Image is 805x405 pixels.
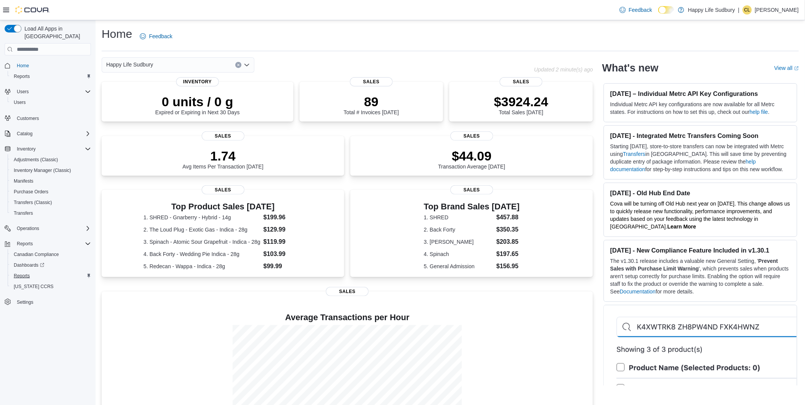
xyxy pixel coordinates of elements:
[610,246,791,254] h3: [DATE] - New Compliance Feature Included in v1.30.1
[8,197,94,208] button: Transfers (Classic)
[14,99,26,105] span: Users
[14,262,44,268] span: Dashboards
[235,62,241,68] button: Clear input
[438,148,505,170] div: Transaction Average [DATE]
[14,167,71,173] span: Inventory Manager (Classic)
[610,189,791,197] h3: [DATE] - Old Hub End Date
[2,296,94,308] button: Settings
[620,288,656,295] a: Documentation
[11,72,91,81] span: Reports
[2,238,94,249] button: Reports
[344,94,399,109] p: 89
[8,97,94,108] button: Users
[494,94,548,109] p: $3924.24
[610,100,791,116] p: Individual Metrc API key configurations are now available for all Metrc states. For instructions ...
[17,225,39,232] span: Operations
[14,239,36,248] button: Reports
[497,237,520,246] dd: $203.85
[264,225,303,234] dd: $129.99
[11,261,47,270] a: Dashboards
[144,250,261,258] dt: 4. Back Forty - Wedding Pie Indica - 28g
[497,225,520,234] dd: $350.35
[14,210,33,216] span: Transfers
[743,5,752,15] div: Carrington LeBlanc-Nelson
[11,98,91,107] span: Users
[144,262,261,270] dt: 5. Redecan - Wappa - Indica - 28g
[688,5,735,15] p: Happy Life Sudbury
[21,25,91,40] span: Load All Apps in [GEOGRAPHIC_DATA]
[350,77,393,86] span: Sales
[155,94,240,115] div: Expired or Expiring in Next 30 Days
[2,86,94,97] button: Users
[623,151,646,157] a: Transfers
[15,6,50,14] img: Cova
[264,213,303,222] dd: $199.96
[14,283,53,290] span: [US_STATE] CCRS
[8,176,94,186] button: Manifests
[11,198,55,207] a: Transfers (Classic)
[750,109,768,115] a: help file
[755,5,799,15] p: [PERSON_NAME]
[144,214,261,221] dt: 1. SHRED - Gnarberry - Hybrid - 14g
[424,202,520,211] h3: Top Brand Sales [DATE]
[11,282,57,291] a: [US_STATE] CCRS
[2,128,94,139] button: Catalog
[17,131,32,137] span: Catalog
[8,249,94,260] button: Canadian Compliance
[344,94,399,115] div: Total # Invoices [DATE]
[17,115,39,122] span: Customers
[11,187,91,196] span: Purchase Orders
[14,298,36,307] a: Settings
[8,154,94,165] button: Adjustments (Classic)
[610,257,791,295] p: The v1.30.1 release includes a valuable new General Setting, ' ', which prevents sales when produ...
[14,189,49,195] span: Purchase Orders
[8,71,94,82] button: Reports
[14,224,42,233] button: Operations
[11,155,91,164] span: Adjustments (Classic)
[11,98,29,107] a: Users
[14,114,42,123] a: Customers
[14,129,36,138] button: Catalog
[11,187,52,196] a: Purchase Orders
[14,87,91,96] span: Users
[629,6,652,14] span: Feedback
[497,213,520,222] dd: $457.88
[14,239,91,248] span: Reports
[11,250,91,259] span: Canadian Compliance
[264,262,303,271] dd: $99.99
[494,94,548,115] div: Total Sales [DATE]
[14,61,32,70] a: Home
[8,208,94,219] button: Transfers
[438,148,505,164] p: $44.09
[610,201,790,230] span: Cova will be turning off Old Hub next year on [DATE]. This change allows us to quickly release ne...
[11,250,62,259] a: Canadian Compliance
[424,262,493,270] dt: 5. General Admission
[794,66,799,71] svg: External link
[183,148,264,170] div: Avg Items Per Transaction [DATE]
[424,214,493,221] dt: 1. SHRED
[2,144,94,154] button: Inventory
[14,224,91,233] span: Operations
[774,65,799,71] a: View allExternal link
[424,226,493,233] dt: 2. Back Forty
[11,271,91,280] span: Reports
[144,226,261,233] dt: 2. The Loud Plug - Exotic Gas - Indica - 28g
[497,249,520,259] dd: $197.65
[8,165,94,176] button: Inventory Manager (Classic)
[11,177,91,186] span: Manifests
[610,159,756,172] a: help documentation
[14,144,91,154] span: Inventory
[183,148,264,164] p: 1.74
[8,281,94,292] button: [US_STATE] CCRS
[14,297,91,307] span: Settings
[424,250,493,258] dt: 4. Spinach
[11,282,91,291] span: Washington CCRS
[264,249,303,259] dd: $103.99
[610,132,791,139] h3: [DATE] - Integrated Metrc Transfers Coming Soon
[11,166,91,175] span: Inventory Manager (Classic)
[497,262,520,271] dd: $156.95
[14,113,91,123] span: Customers
[17,241,33,247] span: Reports
[667,224,696,230] a: Learn More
